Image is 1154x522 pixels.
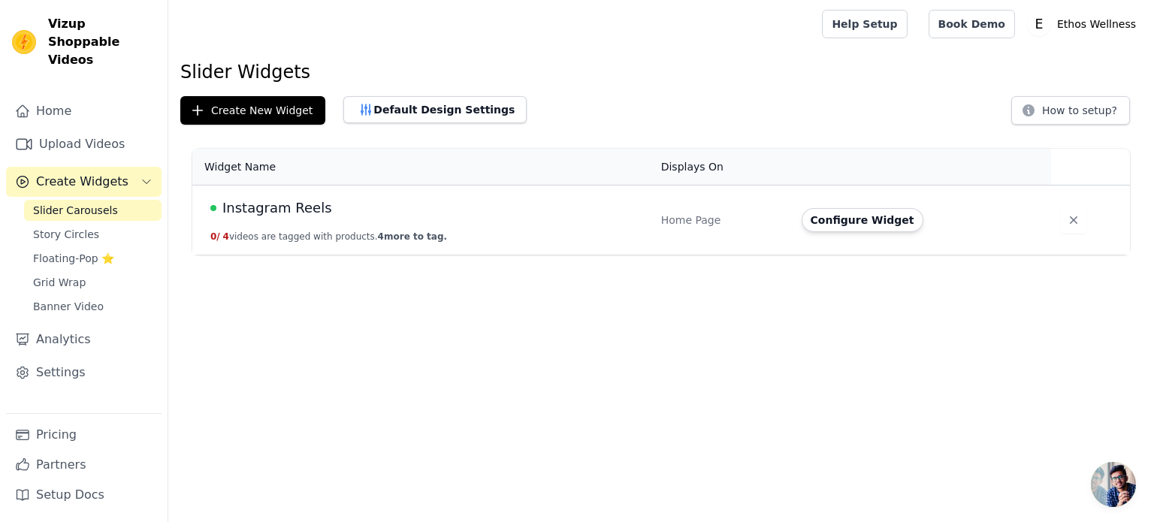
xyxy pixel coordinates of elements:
button: Default Design Settings [343,96,527,123]
button: Configure Widget [802,208,923,232]
text: E [1035,17,1044,32]
button: E Ethos Wellness [1027,11,1142,38]
a: Book Demo [929,10,1015,38]
a: Help Setup [822,10,907,38]
span: Vizup Shoppable Videos [48,15,156,69]
a: Slider Carousels [24,200,162,221]
span: 0 / [210,231,220,242]
button: Create Widgets [6,167,162,197]
a: Settings [6,358,162,388]
span: Grid Wrap [33,275,86,290]
div: Home Page [661,213,784,228]
a: Analytics [6,324,162,355]
th: Displays On [652,149,793,186]
button: 0/ 4videos are tagged with products.4more to tag. [210,231,447,243]
th: Widget Name [192,149,652,186]
a: Setup Docs [6,480,162,510]
button: Delete widget [1060,207,1087,234]
a: Story Circles [24,224,162,245]
a: Partners [6,450,162,480]
a: Floating-Pop ⭐ [24,248,162,269]
a: Upload Videos [6,129,162,159]
button: How to setup? [1011,96,1130,125]
button: Create New Widget [180,96,325,125]
a: Home [6,96,162,126]
span: Instagram Reels [222,198,332,219]
span: 4 more to tag. [378,231,447,242]
span: Live Published [210,205,216,211]
span: Slider Carousels [33,203,118,218]
span: Story Circles [33,227,99,242]
a: Grid Wrap [24,272,162,293]
div: Open chat [1091,462,1136,507]
h1: Slider Widgets [180,60,1142,84]
img: Vizup [12,30,36,54]
p: Ethos Wellness [1051,11,1142,38]
a: Pricing [6,420,162,450]
span: Banner Video [33,299,104,314]
span: Floating-Pop ⭐ [33,251,114,266]
span: 4 [223,231,229,242]
span: Create Widgets [36,173,128,191]
a: How to setup? [1011,107,1130,121]
a: Banner Video [24,296,162,317]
